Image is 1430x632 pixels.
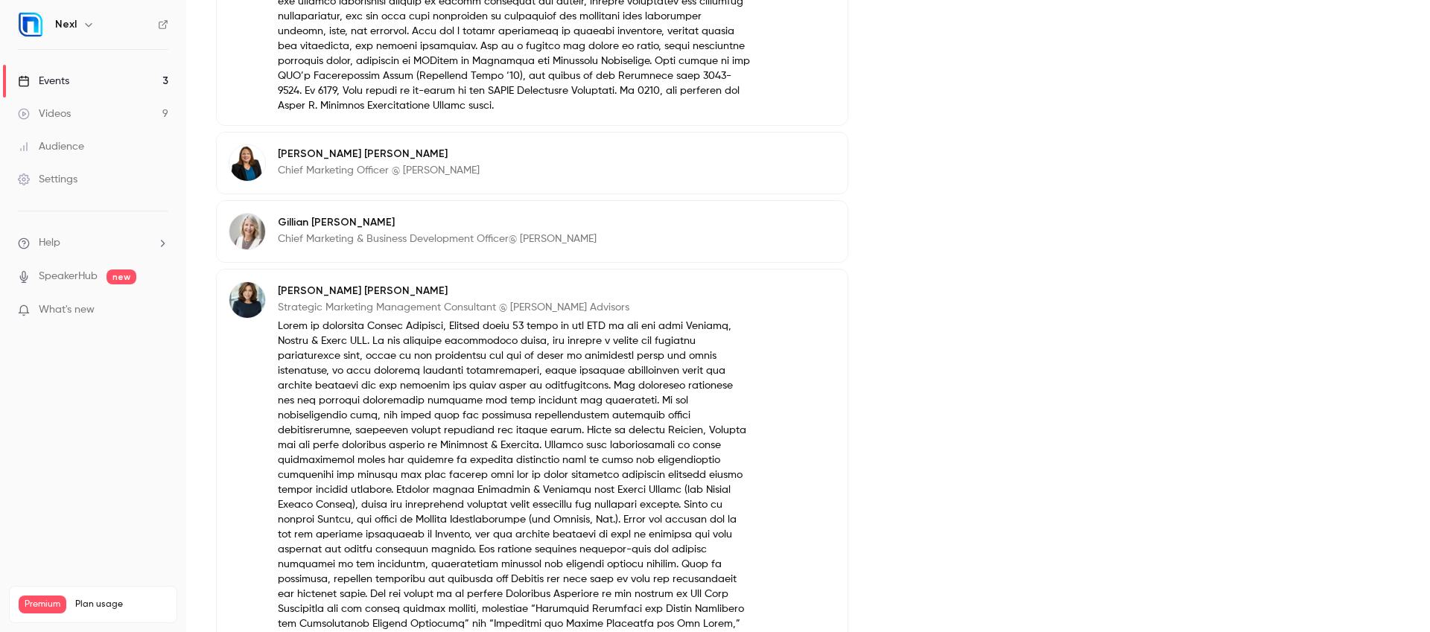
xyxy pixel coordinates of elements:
p: Strategic Marketing Management Consultant @ [PERSON_NAME] Advisors [278,300,751,315]
img: Amanda Loesch [229,145,265,181]
h6: Nexl [55,17,77,32]
img: Gillian Ward [229,214,265,249]
p: Chief Marketing & Business Development Officer@ [PERSON_NAME] [278,232,597,246]
span: new [107,269,136,284]
span: Premium [19,596,66,613]
span: What's new [39,302,95,318]
div: Amanda Loesch[PERSON_NAME] [PERSON_NAME]Chief Marketing Officer @ [PERSON_NAME] [216,132,848,194]
p: [PERSON_NAME] [PERSON_NAME] [278,147,480,162]
div: Audience [18,139,84,154]
p: Chief Marketing Officer @ [PERSON_NAME] [278,163,480,178]
span: Help [39,235,60,251]
div: Settings [18,172,77,187]
a: SpeakerHub [39,269,98,284]
p: [PERSON_NAME] [PERSON_NAME] [278,284,751,299]
p: Gillian [PERSON_NAME] [278,215,597,230]
span: Plan usage [75,599,168,610]
div: Events [18,74,69,89]
div: Gillian WardGillian [PERSON_NAME]Chief Marketing & Business Development Officer@ [PERSON_NAME] [216,200,848,263]
img: Deborah Farone [229,282,265,318]
div: Videos [18,106,71,121]
li: help-dropdown-opener [18,235,168,251]
img: Nexl [19,13,42,36]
